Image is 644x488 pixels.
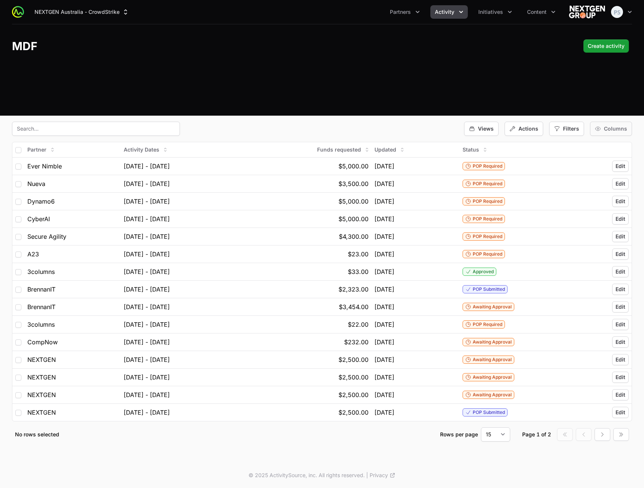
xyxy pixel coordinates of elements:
span: Edit [616,321,625,328]
button: Edit [612,319,629,330]
span: NEXTGEN [27,390,56,399]
span: NEXTGEN [27,355,56,364]
span: Awaiting Approval [473,339,512,345]
span: A23 [27,250,39,259]
span: $3,500.00 [338,179,368,188]
span: POP Required [473,163,502,169]
span: Content [527,8,547,16]
input: Search... [12,122,180,136]
span: BrennanIT [27,285,55,294]
span: Edit [616,162,625,170]
button: Edit [612,248,629,260]
button: Edit [612,336,629,348]
img: Peter Spillane [611,6,623,18]
span: [DATE] [374,373,394,382]
span: 3columns [27,320,55,329]
div: Initiatives menu [474,5,517,19]
span: [DATE] [374,162,394,171]
div: Supplier switch menu [30,5,134,19]
div: Activity menu [430,5,468,19]
span: Edit [616,233,625,240]
span: [DATE] - [DATE] [124,302,170,311]
span: $2,323.00 [338,285,368,294]
span: Create activity [588,42,625,51]
span: [DATE] [374,214,394,223]
span: $2,500.00 [338,390,368,399]
div: Primary actions [583,39,629,53]
span: Activity Dates [124,146,159,153]
span: $5,000.00 [338,214,368,223]
span: [DATE] - [DATE] [124,390,170,399]
span: Edit [616,409,625,416]
span: Awaiting Approval [473,392,512,398]
p: Rows per page [440,431,478,438]
span: Edit [616,356,625,363]
span: POP Required [473,181,502,187]
div: Main navigation [24,5,560,19]
span: $2,500.00 [338,408,368,417]
span: [DATE] [374,267,394,276]
button: Create activity [583,39,629,53]
span: POP Required [473,198,502,204]
h1: MDF [12,39,37,53]
span: Edit [616,338,625,346]
span: [DATE] - [DATE] [124,285,170,294]
button: NEXTGEN Australia - CrowdStrike [30,5,134,19]
button: Edit [612,213,629,225]
span: Edit [616,250,625,258]
span: Edit [616,268,625,275]
span: Edit [616,180,625,187]
p: No rows selected [15,431,440,438]
span: [DATE] - [DATE] [124,355,170,364]
span: [DATE] - [DATE] [124,338,170,347]
button: Edit [612,196,629,207]
span: Funds requested [317,146,361,153]
span: [DATE] - [DATE] [124,408,170,417]
span: CompNow [27,338,58,347]
span: [DATE] [374,320,394,329]
span: [DATE] - [DATE] [124,197,170,206]
span: POP Required [473,216,502,222]
button: Edit [612,407,629,418]
span: Views [478,125,494,132]
span: Ever Nimble [27,162,62,171]
span: $4,300.00 [339,232,368,241]
img: ActivitySource [12,6,24,18]
span: $33.00 [348,267,368,276]
span: $5,000.00 [338,197,368,206]
button: Activity [430,5,468,19]
span: $232.00 [344,338,368,347]
img: NEXTGEN Australia [569,4,605,19]
span: | [366,472,368,479]
div: Partners menu [385,5,424,19]
button: Edit [612,231,629,242]
button: Partners [385,5,424,19]
span: POP Required [473,251,502,257]
a: Privacy [370,472,395,479]
span: BrennanIT [27,302,55,311]
span: Awaiting Approval [473,374,512,380]
div: Page 1 of 2 [522,431,551,438]
span: Awaiting Approval [473,304,512,310]
button: Filters [549,122,584,136]
span: Actions [518,125,538,132]
span: Awaiting Approval [473,357,512,363]
span: CyberAI [27,214,50,223]
span: Edit [616,373,625,381]
button: Content [523,5,560,19]
span: $22.00 [348,320,368,329]
span: Partner [27,146,46,153]
span: Edit [616,303,625,311]
span: Approved [473,269,494,275]
span: [DATE] [374,285,394,294]
button: Edit [612,301,629,312]
button: Edit [612,354,629,365]
span: [DATE] [374,197,394,206]
span: [DATE] [374,302,394,311]
span: [DATE] - [DATE] [124,267,170,276]
span: POP Required [473,234,502,240]
button: Initiatives [474,5,517,19]
button: Activity Dates [119,144,173,156]
button: Edit [612,178,629,189]
button: Edit [612,284,629,295]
